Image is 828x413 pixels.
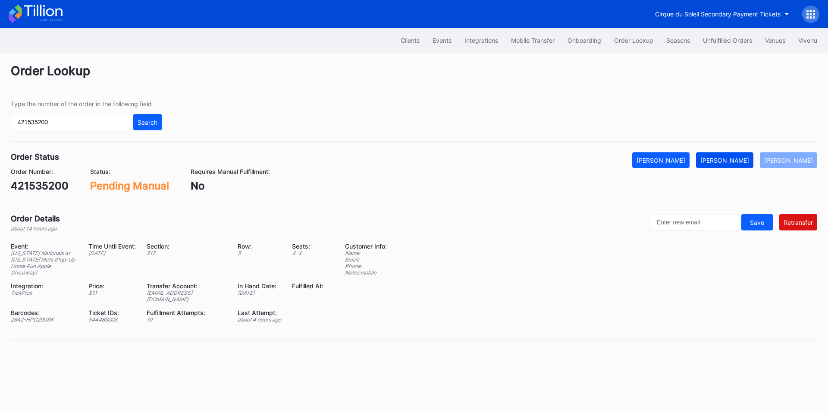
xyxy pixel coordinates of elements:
div: Fulfilled At: [292,282,323,290]
button: Unfulfilled Orders [696,32,759,48]
div: Notes: mobile [345,269,387,276]
div: [PERSON_NAME] [764,157,813,164]
input: GT59662 [11,114,131,130]
button: Save [741,214,773,230]
div: Search [138,119,157,126]
button: Retransfer [779,214,817,230]
button: [PERSON_NAME] [696,152,753,168]
div: Mobile Transfer [511,37,555,44]
div: Email: [345,256,387,263]
div: Retransfer [784,219,813,226]
div: 544489003 [88,316,136,323]
div: No [191,180,270,192]
button: Cirque du Soleil Secondary Payment Tickets [649,6,796,22]
div: Name: [345,250,387,256]
div: [PERSON_NAME] [700,157,749,164]
div: Requires Manual Fulfillment: [191,168,270,175]
div: [EMAIL_ADDRESS][DOMAIN_NAME] [147,290,227,303]
div: Barcodes: [11,309,78,316]
div: Cirque du Soleil Secondary Payment Tickets [655,10,781,18]
div: about 4 hours ago [238,316,281,323]
div: Seasons [666,37,690,44]
div: Pending Manual [90,180,169,192]
div: Venues [765,37,785,44]
div: Seats: [292,243,323,250]
div: Time Until Event: [88,243,136,250]
div: In Hand Date: [238,282,281,290]
div: TickPick [11,290,78,296]
div: Price: [88,282,136,290]
button: Integrations [458,32,505,48]
div: Order Lookup [614,37,653,44]
button: Clients [394,32,426,48]
div: Customer Info: [345,243,387,250]
div: 421535200 [11,180,69,192]
button: Events [426,32,458,48]
div: [PERSON_NAME] [637,157,685,164]
div: Fulfillment Attempts: [147,309,227,316]
div: Clients [401,37,420,44]
div: Transfer Account: [147,282,227,290]
div: 4 - 4 [292,250,323,256]
div: Onboarding [568,37,601,44]
div: Phone: [345,263,387,269]
div: Ticket IDs: [88,309,136,316]
div: Events [433,37,452,44]
input: Enter new email [650,214,739,230]
div: [US_STATE] Nationals at [US_STATE] Mets (Pop-Up Home Run Apple Giveaway) [11,250,78,276]
div: [DATE] [88,250,136,256]
div: Event: [11,243,78,250]
div: 517 [147,250,227,256]
div: Order Lookup [11,63,817,89]
div: Order Status [11,152,59,161]
div: about 14 hours ago [11,225,60,232]
div: 26A2-HPG29DRK [11,316,78,323]
button: Search [133,114,162,130]
div: Section: [147,243,227,250]
div: Last Attempt: [238,309,281,316]
button: Vivenu [792,32,824,48]
button: [PERSON_NAME] [632,152,690,168]
button: Order Lookup [608,32,660,48]
div: Order Number: [11,168,69,175]
div: Row: [238,243,281,250]
div: [DATE] [238,290,281,296]
button: Venues [759,32,792,48]
div: Order Details [11,214,60,223]
button: Mobile Transfer [505,32,561,48]
div: 5 [238,250,281,256]
button: [PERSON_NAME] [760,152,817,168]
div: Integrations [464,37,498,44]
button: Onboarding [561,32,608,48]
div: Integration: [11,282,78,290]
div: Status: [90,168,169,175]
div: 10 [147,316,227,323]
div: Save [750,219,764,226]
div: Vivenu [798,37,817,44]
div: Unfulfilled Orders [703,37,752,44]
div: Type the number of the order in the following field [11,100,162,107]
div: $ 11 [88,290,136,296]
button: Seasons [660,32,696,48]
